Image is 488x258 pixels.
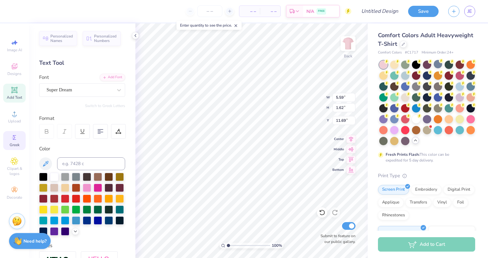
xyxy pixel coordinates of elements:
span: Center [332,137,344,141]
div: Vinyl [433,198,451,207]
div: Format [39,115,126,122]
span: Personalized Names [50,34,73,43]
div: Screen Print [378,185,409,195]
div: Add Font [100,74,125,81]
span: Standard [381,229,398,236]
div: Digital Print [443,185,475,195]
input: – – [197,5,222,17]
span: 100 % [272,243,282,248]
div: Foil [453,198,468,207]
div: Back [344,53,352,59]
span: Middle [332,147,344,152]
span: Decorate [7,195,22,200]
div: Transfers [406,198,431,207]
span: Puff Ink [431,229,445,236]
span: FREE [318,9,325,13]
strong: Need help? [23,238,47,244]
div: This color can be expedited for 5 day delivery. [386,152,465,163]
div: Color [39,145,125,153]
span: Comfort Colors Adult Heavyweight T-Shirt [378,31,473,48]
span: # C1717 [405,50,418,55]
div: Enter quantity to see the price. [176,21,242,30]
span: Designs [7,71,21,76]
button: Save [408,6,439,17]
a: JE [464,6,475,17]
button: Switch to Greek Letters [85,103,125,108]
div: Styles [39,242,125,249]
span: Comfort Colors [378,50,402,55]
span: – – [243,8,256,15]
input: Untitled Design [356,5,403,18]
span: – – [264,8,277,15]
strong: Fresh Prints Flash: [386,152,420,157]
span: Minimum Order: 24 + [422,50,454,55]
input: e.g. 7428 c [57,157,125,170]
div: Embroidery [411,185,441,195]
label: Submit to feature on our public gallery. [317,233,355,245]
div: Text Tool [39,59,125,67]
span: Clipart & logos [3,166,26,176]
span: N/A [306,8,314,15]
div: Applique [378,198,404,207]
label: Font [39,74,49,81]
span: Greek [10,142,20,147]
span: Image AI [7,47,22,53]
img: Back [342,37,355,50]
span: Bottom [332,168,344,172]
span: JE [467,8,472,15]
span: Personalized Numbers [94,34,117,43]
span: Upload [8,119,21,124]
div: Print Type [378,172,475,179]
span: Add Text [7,95,22,100]
div: Rhinestones [378,211,409,220]
span: Top [332,157,344,162]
